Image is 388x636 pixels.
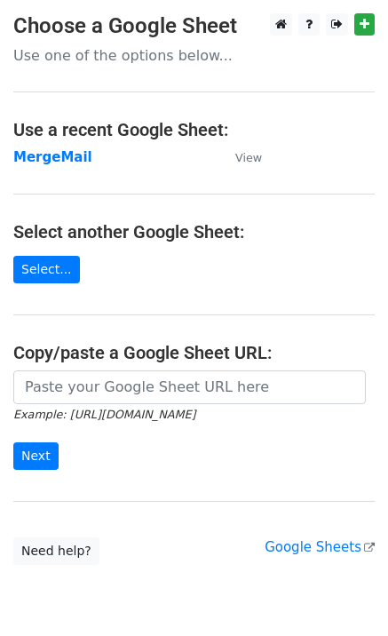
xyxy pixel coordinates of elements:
a: MergeMail [13,149,92,165]
a: Need help? [13,537,99,565]
a: Select... [13,256,80,283]
a: Google Sheets [265,539,375,555]
small: Example: [URL][DOMAIN_NAME] [13,408,195,421]
h3: Choose a Google Sheet [13,13,375,39]
input: Paste your Google Sheet URL here [13,370,366,404]
input: Next [13,442,59,470]
h4: Copy/paste a Google Sheet URL: [13,342,375,363]
h4: Use a recent Google Sheet: [13,119,375,140]
small: View [235,151,262,164]
p: Use one of the options below... [13,46,375,65]
h4: Select another Google Sheet: [13,221,375,242]
a: View [218,149,262,165]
